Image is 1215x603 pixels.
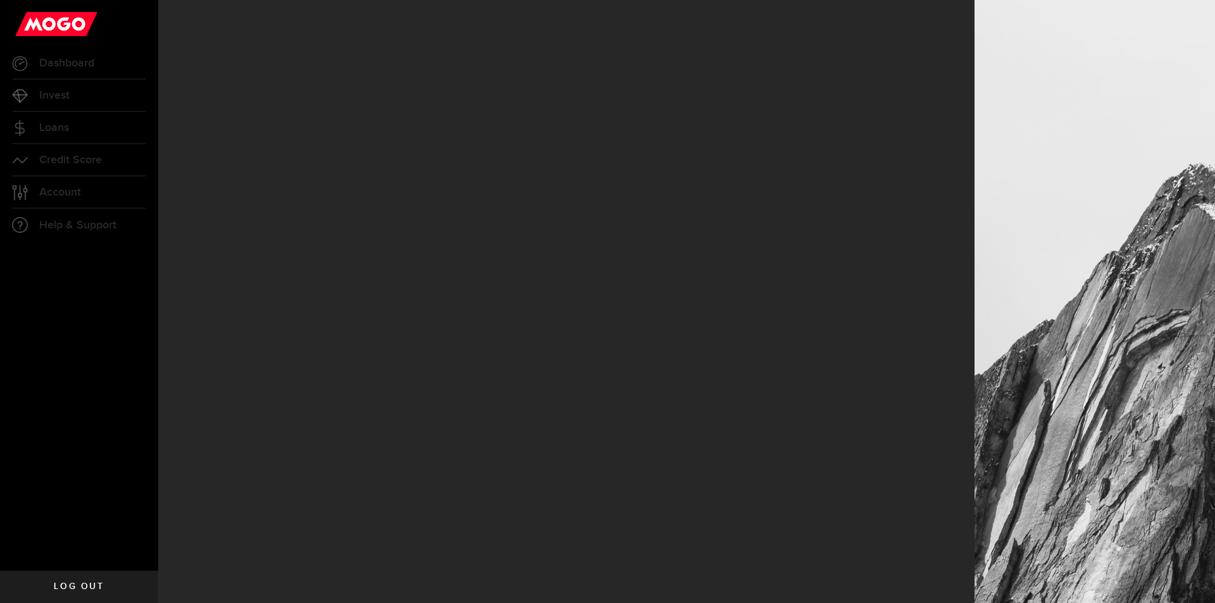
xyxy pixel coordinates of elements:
[54,582,104,591] span: Log out
[39,122,69,134] span: Loans
[39,187,81,198] span: Account
[39,58,94,69] span: Dashboard
[39,90,70,101] span: Invest
[39,220,116,231] span: Help & Support
[39,154,102,166] span: Credit Score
